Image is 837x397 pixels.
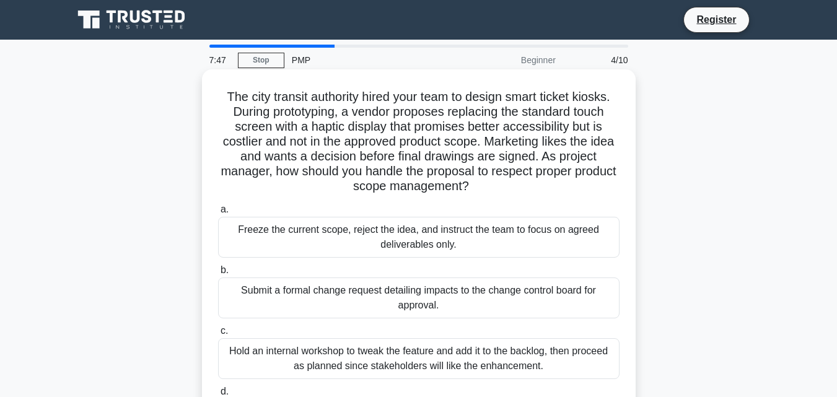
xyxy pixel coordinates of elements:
[218,338,620,379] div: Hold an internal workshop to tweak the feature and add it to the backlog, then proceed as planned...
[284,48,455,72] div: PMP
[455,48,563,72] div: Beginner
[218,217,620,258] div: Freeze the current scope, reject the idea, and instruct the team to focus on agreed deliverables ...
[563,48,636,72] div: 4/10
[221,325,228,336] span: c.
[221,386,229,396] span: d.
[221,264,229,275] span: b.
[221,204,229,214] span: a.
[202,48,238,72] div: 7:47
[217,89,621,194] h5: The city transit authority hired your team to design smart ticket kiosks. During prototyping, a v...
[238,53,284,68] a: Stop
[218,277,620,318] div: Submit a formal change request detailing impacts to the change control board for approval.
[689,12,743,27] a: Register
